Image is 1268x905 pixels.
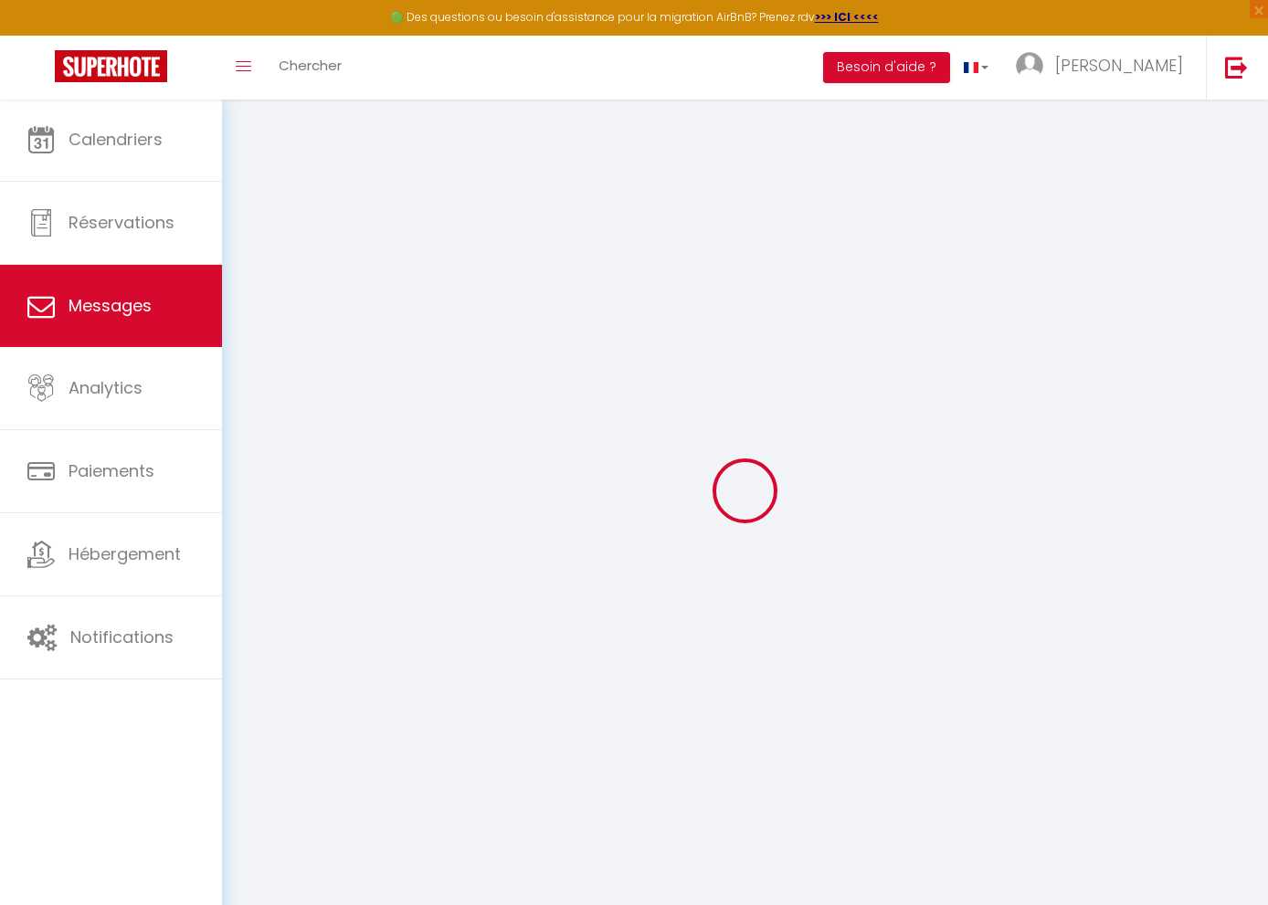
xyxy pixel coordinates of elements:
img: Super Booking [55,50,167,82]
span: Messages [69,294,152,317]
span: Calendriers [69,128,163,151]
span: Hébergement [69,542,181,565]
a: >>> ICI <<<< [815,9,879,25]
a: Chercher [265,36,355,100]
img: ... [1016,52,1043,79]
button: Besoin d'aide ? [823,52,950,83]
a: ... [PERSON_NAME] [1002,36,1206,100]
span: Notifications [70,626,174,648]
span: Réservations [69,211,174,234]
span: Analytics [69,376,143,399]
span: [PERSON_NAME] [1055,54,1183,77]
span: Paiements [69,459,154,482]
img: logout [1225,56,1248,79]
span: Chercher [279,56,342,75]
